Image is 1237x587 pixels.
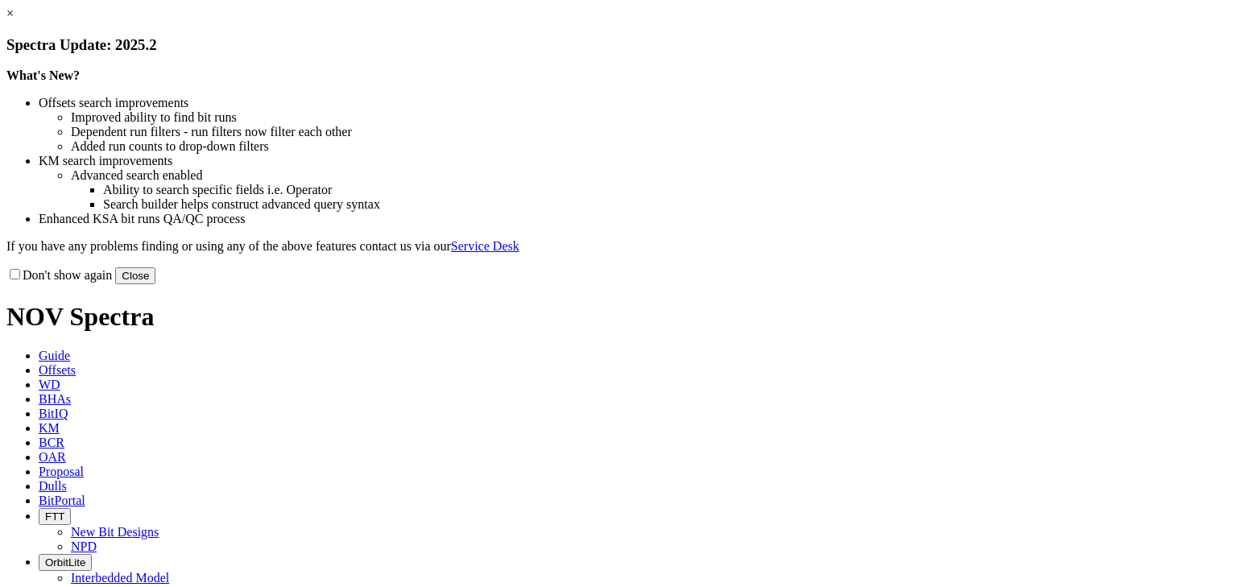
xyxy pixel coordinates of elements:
[39,212,1231,226] li: Enhanced KSA bit runs QA/QC process
[39,378,60,391] span: WD
[39,349,70,362] span: Guide
[45,556,85,568] span: OrbitLite
[6,239,1231,254] p: If you have any problems finding or using any of the above features contact us via our
[39,450,66,464] span: OAR
[451,239,519,253] a: Service Desk
[71,525,159,539] a: New Bit Designs
[39,421,60,435] span: KM
[39,392,71,406] span: BHAs
[39,96,1231,110] li: Offsets search improvements
[39,154,1231,168] li: KM search improvements
[71,139,1231,154] li: Added run counts to drop-down filters
[103,183,1231,197] li: Ability to search specific fields i.e. Operator
[71,110,1231,125] li: Improved ability to find bit runs
[39,494,85,507] span: BitPortal
[71,168,1231,183] li: Advanced search enabled
[6,36,1231,54] h3: Spectra Update: 2025.2
[6,68,80,82] strong: What's New?
[71,125,1231,139] li: Dependent run filters - run filters now filter each other
[103,197,1231,212] li: Search builder helps construct advanced query syntax
[39,363,76,377] span: Offsets
[39,465,84,478] span: Proposal
[71,539,97,553] a: NPD
[6,6,14,20] a: ×
[10,269,20,279] input: Don't show again
[6,302,1231,332] h1: NOV Spectra
[39,436,64,449] span: BCR
[115,267,155,284] button: Close
[71,571,169,585] a: Interbedded Model
[6,268,112,282] label: Don't show again
[39,407,68,420] span: BitIQ
[39,479,67,493] span: Dulls
[45,511,64,523] span: FTT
